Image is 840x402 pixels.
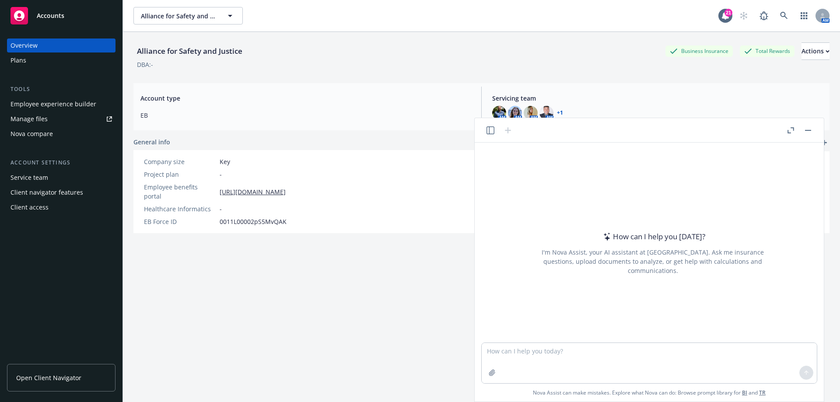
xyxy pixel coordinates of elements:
a: Service team [7,171,115,185]
div: Overview [10,38,38,52]
span: Key [220,157,230,166]
a: Client access [7,200,115,214]
div: Project plan [144,170,216,179]
span: General info [133,137,170,147]
a: Switch app [795,7,813,24]
span: 0011L00002pS5MvQAK [220,217,287,226]
span: - [220,170,222,179]
div: 21 [724,8,732,16]
a: Report a Bug [755,7,773,24]
span: EB [140,111,471,120]
div: Client access [10,200,49,214]
span: Nova Assist can make mistakes. Explore what Nova can do: Browse prompt library for and [533,384,766,402]
a: Accounts [7,3,115,28]
a: Manage files [7,112,115,126]
div: Account settings [7,158,115,167]
span: Alliance for Safety and Justice [141,11,217,21]
img: photo [539,106,553,120]
div: Nova compare [10,127,53,141]
div: Actions [801,43,829,59]
img: photo [492,106,506,120]
span: Accounts [37,12,64,19]
div: Employee benefits portal [144,182,216,201]
a: Start snowing [735,7,752,24]
a: Search [775,7,793,24]
button: Actions [801,42,829,60]
div: I'm Nova Assist, your AI assistant at [GEOGRAPHIC_DATA]. Ask me insurance questions, upload docum... [530,248,776,275]
div: Healthcare Informatics [144,204,216,213]
div: Company size [144,157,216,166]
button: Alliance for Safety and Justice [133,7,243,24]
a: BI [742,389,747,396]
a: Client navigator features [7,185,115,199]
div: Service team [10,171,48,185]
a: add [819,137,829,148]
div: Plans [10,53,26,67]
span: Servicing team [492,94,822,103]
div: How can I help you [DATE]? [601,231,705,242]
div: Manage files [10,112,48,126]
span: - [220,204,222,213]
div: DBA: - [137,60,153,69]
div: Client navigator features [10,185,83,199]
a: TR [759,389,766,396]
a: [URL][DOMAIN_NAME] [220,187,286,196]
a: Nova compare [7,127,115,141]
div: EB Force ID [144,217,216,226]
div: Employee experience builder [10,97,96,111]
img: photo [524,106,538,120]
span: Account type [140,94,471,103]
div: Total Rewards [740,45,794,56]
a: Plans [7,53,115,67]
a: +1 [557,110,563,115]
a: Overview [7,38,115,52]
div: Tools [7,85,115,94]
span: Open Client Navigator [16,373,81,382]
div: Business Insurance [665,45,733,56]
img: photo [508,106,522,120]
div: Alliance for Safety and Justice [133,45,246,57]
a: Employee experience builder [7,97,115,111]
